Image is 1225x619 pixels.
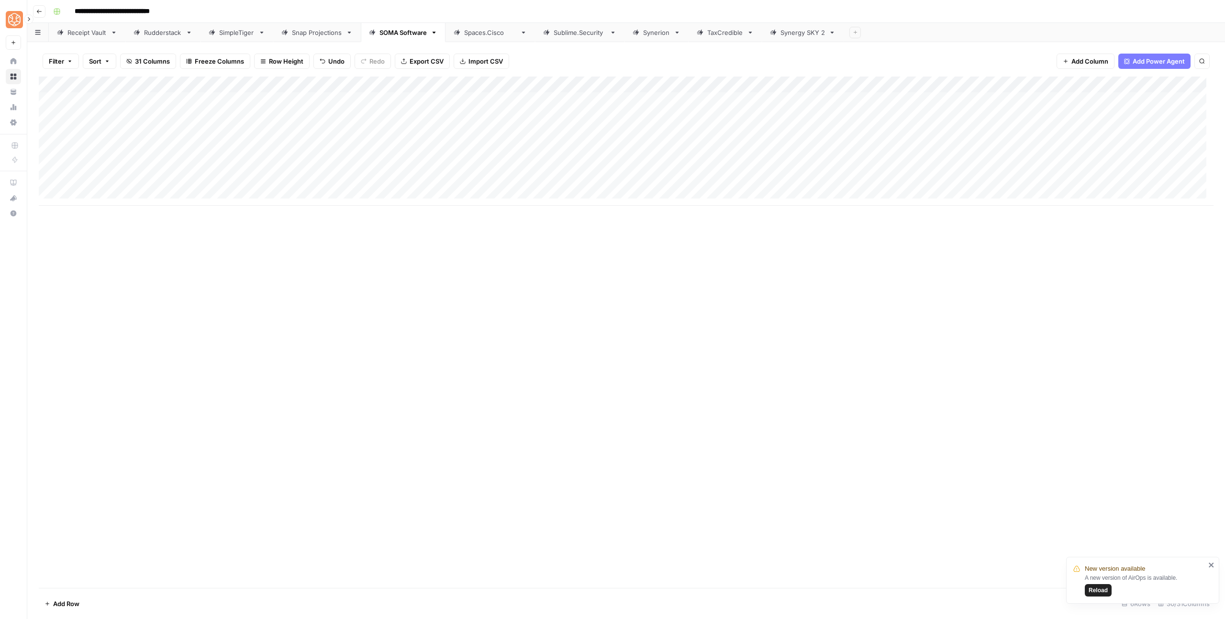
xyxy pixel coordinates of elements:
[762,23,844,42] a: Synergy SKY 2
[6,190,21,206] button: What's new?
[1133,56,1185,66] span: Add Power Agent
[39,596,85,611] button: Add Row
[1089,586,1108,595] span: Reload
[1085,574,1205,597] div: A new version of AirOps is available.
[689,23,762,42] a: TaxCredible
[67,28,107,37] div: Receipt Vault
[1057,54,1114,69] button: Add Column
[49,56,64,66] span: Filter
[125,23,200,42] a: Rudderstack
[269,56,303,66] span: Row Height
[6,99,21,115] a: Usage
[254,54,310,69] button: Row Height
[180,54,250,69] button: Freeze Columns
[1118,54,1191,69] button: Add Power Agent
[200,23,273,42] a: SimpleTiger
[643,28,670,37] div: Synerion
[53,599,79,608] span: Add Row
[120,54,176,69] button: 31 Columns
[6,115,21,130] a: Settings
[624,23,689,42] a: Synerion
[6,206,21,221] button: Help + Support
[707,28,743,37] div: TaxCredible
[468,56,503,66] span: Import CSV
[273,23,361,42] a: Snap Projections
[535,23,624,42] a: [DOMAIN_NAME]
[6,84,21,99] a: Your Data
[445,23,535,42] a: [DOMAIN_NAME]
[1118,596,1154,611] div: 6 Rows
[6,175,21,190] a: AirOps Academy
[361,23,445,42] a: SOMA Software
[1085,564,1145,574] span: New version available
[135,56,170,66] span: 31 Columns
[554,28,606,37] div: [DOMAIN_NAME]
[1085,584,1112,597] button: Reload
[1154,596,1214,611] div: 30/31 Columns
[83,54,116,69] button: Sort
[6,54,21,69] a: Home
[410,56,444,66] span: Export CSV
[454,54,509,69] button: Import CSV
[355,54,391,69] button: Redo
[89,56,101,66] span: Sort
[6,191,21,205] div: What's new?
[144,28,182,37] div: Rudderstack
[195,56,244,66] span: Freeze Columns
[6,8,21,32] button: Workspace: SimpleTiger
[6,11,23,28] img: SimpleTiger Logo
[43,54,79,69] button: Filter
[464,28,516,37] div: [DOMAIN_NAME]
[369,56,385,66] span: Redo
[1071,56,1108,66] span: Add Column
[292,28,342,37] div: Snap Projections
[6,69,21,84] a: Browse
[219,28,255,37] div: SimpleTiger
[313,54,351,69] button: Undo
[49,23,125,42] a: Receipt Vault
[379,28,427,37] div: SOMA Software
[780,28,825,37] div: Synergy SKY 2
[395,54,450,69] button: Export CSV
[1208,561,1215,569] button: close
[328,56,345,66] span: Undo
